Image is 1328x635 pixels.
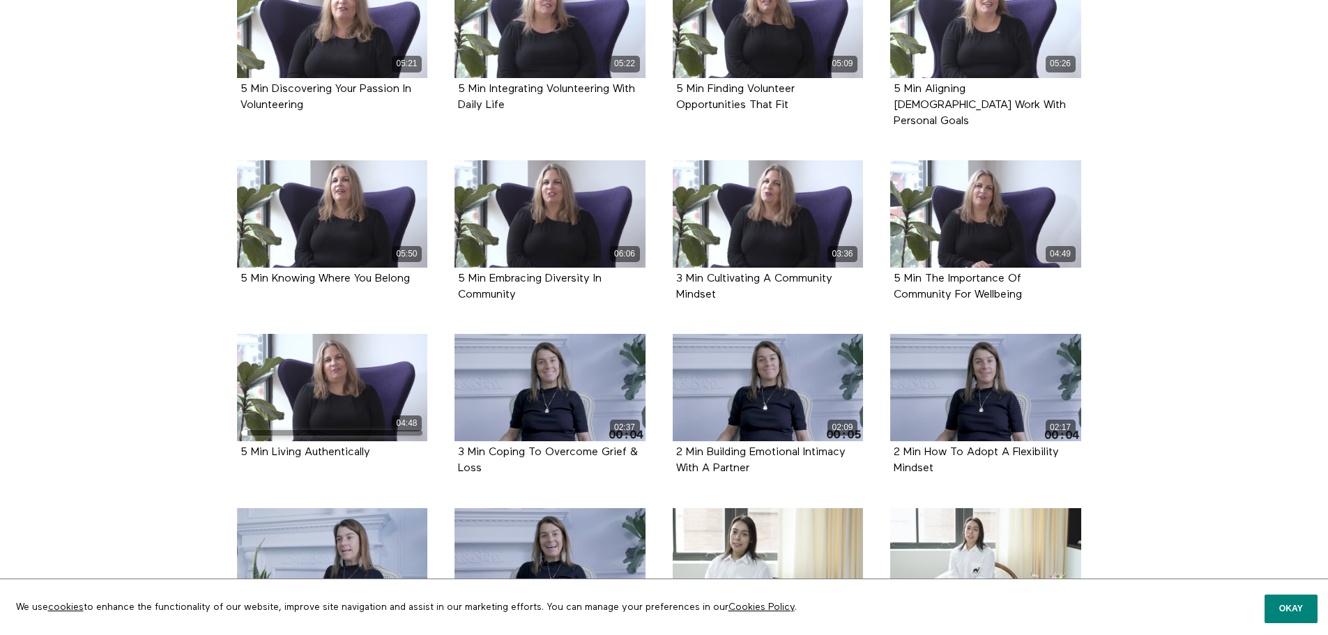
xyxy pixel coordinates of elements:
a: 5 Min Finding Volunteer Opportunities That Fit [676,84,795,110]
div: 02:17 [1046,420,1076,436]
a: 3 Min Avoid Common Relationship Conflicts 03:48 [237,508,428,615]
div: 05:09 [827,56,857,72]
strong: 5 Min Aligning Volunteer Work With Personal Goals [894,84,1066,127]
div: 05:26 [1046,56,1076,72]
a: 3 Min Coping To Overcome Grief & Loss [458,447,638,473]
a: 5 Min Living Authentically 04:48 [237,334,428,441]
strong: 5 Min Integrating Volunteering With Daily Life [458,84,635,111]
a: cookies [48,602,84,612]
div: 06:06 [610,246,640,262]
button: Okay [1265,595,1318,622]
a: 3 Min How To Fight Right 03:24 [673,508,864,615]
a: 2 Min Building Emotional Intimacy With A Partner [676,447,846,473]
a: 2 Min How To Adopt A Flexibility Mindset [894,447,1059,473]
a: 5 Min Knowing Where You Belong [241,273,410,284]
div: 05:50 [392,246,422,262]
a: Cookies Policy [728,602,795,612]
a: 3 Min Attachment Theory And Styles In Couples 03:38 [455,508,646,615]
a: 3 Min Cultivating A Community Mindset 03:36 [673,160,864,268]
strong: 5 Min Discovering Your Passion In Volunteering [241,84,411,111]
p: We use to enhance the functionality of our website, improve site navigation and assist in our mar... [6,590,1047,625]
div: 04:49 [1046,246,1076,262]
a: 5 Min The Importance Of Community For Wellbeing [894,273,1022,300]
a: 5 Min Living Authentically [241,447,370,457]
strong: 2 Min How To Adopt A Flexibility Mindset [894,447,1059,474]
div: 02:09 [827,420,857,436]
strong: 5 Min Living Authentically [241,447,370,458]
strong: 3 Min Coping To Overcome Grief & Loss [458,447,638,474]
a: 5 Min The Importance Of Community For Wellbeing 04:49 [890,160,1081,268]
a: 2 Min Building Emotional Intimacy With A Partner 02:09 [673,334,864,441]
a: 5 Min Embracing Diversity In Community 06:06 [455,160,646,268]
a: 3 Min Coping To Overcome Grief & Loss 02:37 [455,334,646,441]
div: 03:36 [827,246,857,262]
a: 5 Min Integrating Volunteering With Daily Life [458,84,635,110]
a: 5 Min Discovering Your Passion In Volunteering [241,84,411,110]
strong: 5 Min Finding Volunteer Opportunities That Fit [676,84,795,111]
div: 05:22 [610,56,640,72]
div: 05:21 [392,56,422,72]
div: 02:37 [610,420,640,436]
a: 5 Min Aligning [DEMOGRAPHIC_DATA] Work With Personal Goals [894,84,1066,126]
a: 3 Min Cultivating A Community Mindset [676,273,832,300]
a: 5 Min Knowing Where You Belong 05:50 [237,160,428,268]
div: 04:48 [392,415,422,431]
a: 5 Min Embracing Diversity In Community [458,273,602,300]
strong: 2 Min Building Emotional Intimacy With A Partner [676,447,846,474]
a: 2 Min How To Adopt A Flexibility Mindset 02:17 [890,334,1081,441]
